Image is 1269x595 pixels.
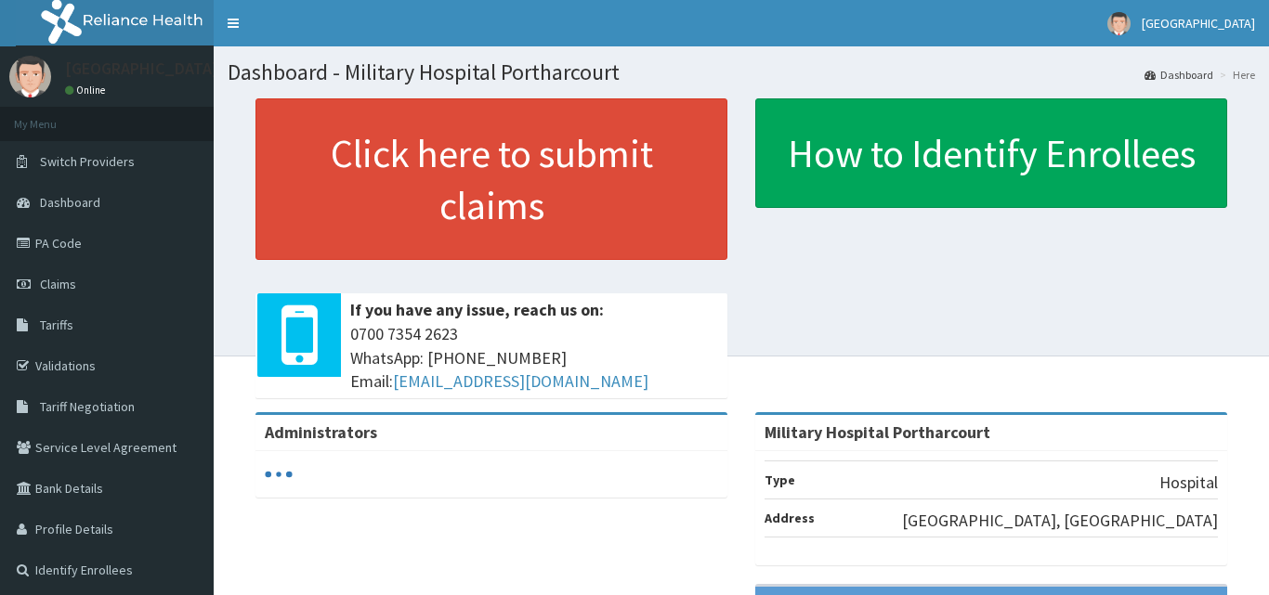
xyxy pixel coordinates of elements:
b: Type [765,472,795,488]
span: Dashboard [40,194,100,211]
a: Dashboard [1145,67,1213,83]
p: [GEOGRAPHIC_DATA], [GEOGRAPHIC_DATA] [902,509,1218,533]
a: [EMAIL_ADDRESS][DOMAIN_NAME] [393,370,648,392]
p: Hospital [1159,471,1218,495]
span: 0700 7354 2623 WhatsApp: [PHONE_NUMBER] Email: [350,322,718,394]
li: Here [1215,67,1255,83]
img: User Image [1107,12,1131,35]
span: Tariff Negotiation [40,398,135,415]
span: Switch Providers [40,153,135,170]
a: How to Identify Enrollees [755,98,1227,208]
b: If you have any issue, reach us on: [350,299,604,320]
img: User Image [9,56,51,97]
a: Click here to submit claims [255,98,727,260]
h1: Dashboard - Military Hospital Portharcourt [228,60,1255,84]
p: [GEOGRAPHIC_DATA] [65,60,218,77]
span: Claims [40,276,76,292]
span: [GEOGRAPHIC_DATA] [1142,15,1255,32]
a: Online [65,84,110,97]
span: Tariffs [40,317,73,333]
b: Address [765,510,815,526]
svg: audio-loading [265,460,293,488]
strong: Military Hospital Portharcourt [765,421,990,443]
b: Administrators [265,421,377,443]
